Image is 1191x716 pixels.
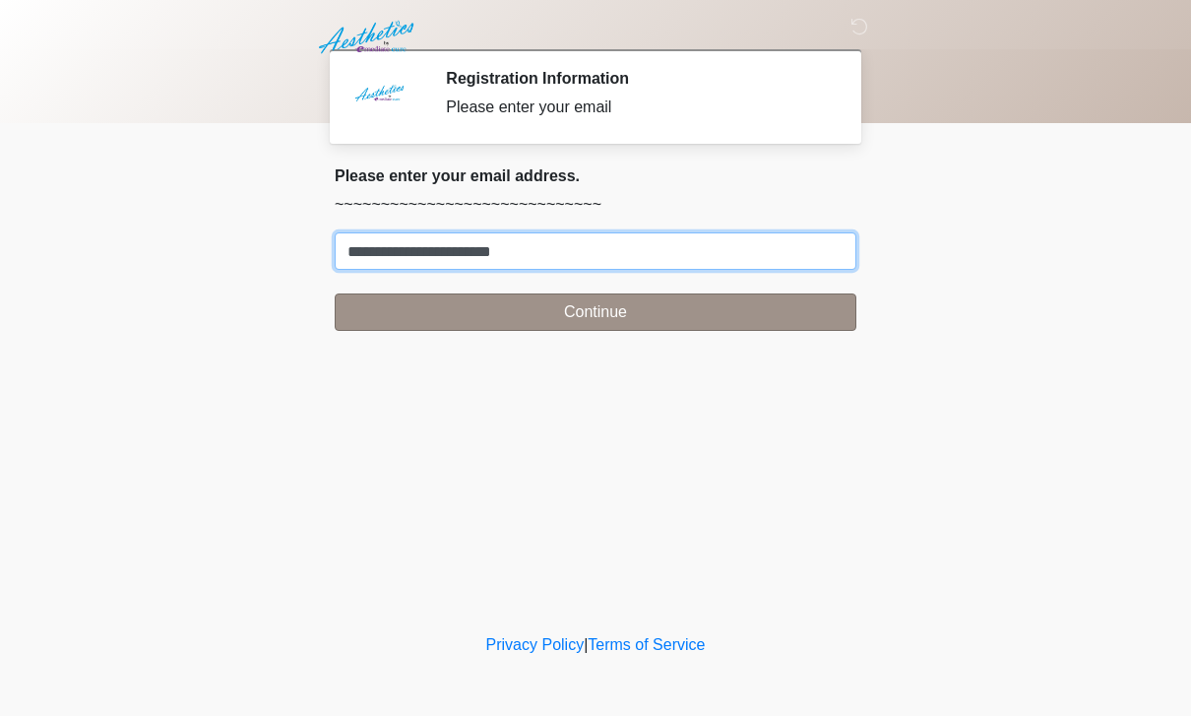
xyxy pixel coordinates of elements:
button: Continue [335,293,856,331]
h2: Registration Information [446,69,827,88]
img: Aesthetics by Emediate Cure Logo [315,15,422,60]
a: | [584,636,588,653]
h2: Please enter your email address. [335,166,856,185]
a: Terms of Service [588,636,705,653]
p: ~~~~~~~~~~~~~~~~~~~~~~~~~~~~~ [335,193,856,217]
a: Privacy Policy [486,636,585,653]
div: Please enter your email [446,96,827,119]
img: Agent Avatar [349,69,408,128]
